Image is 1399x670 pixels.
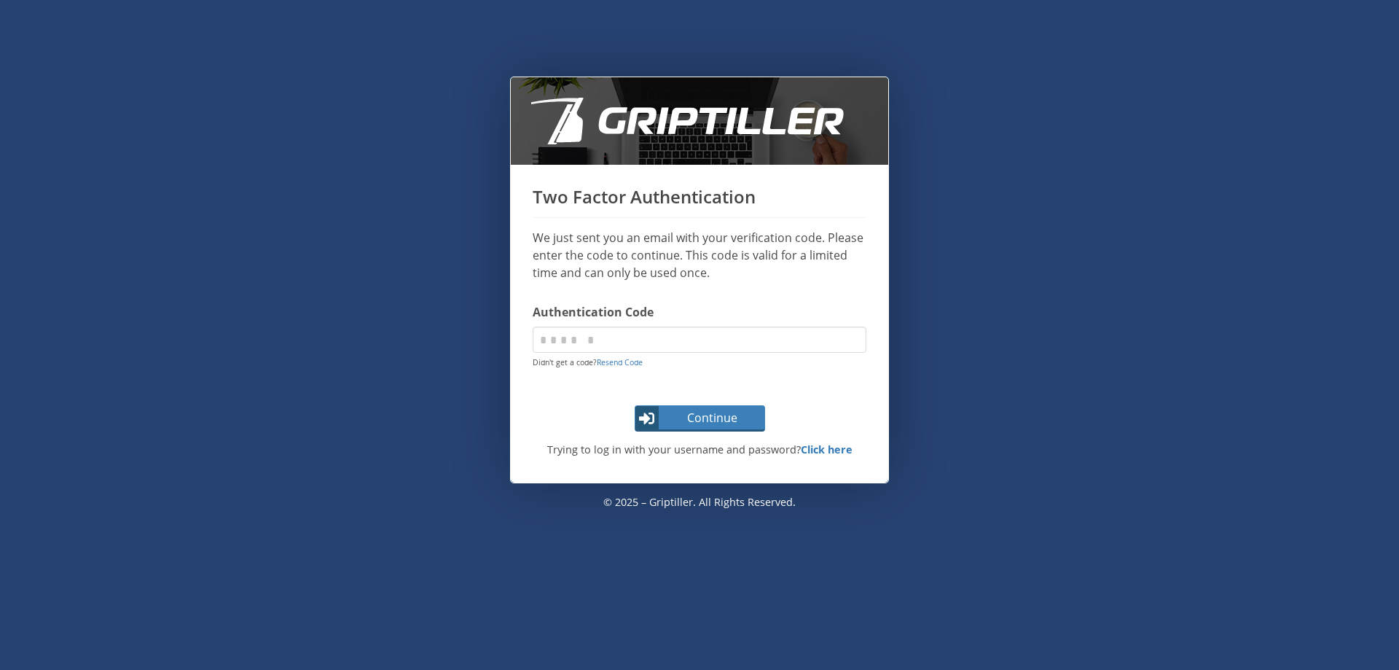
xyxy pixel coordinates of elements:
[635,405,765,432] button: Continue
[533,229,866,281] p: We just sent you an email with your verification code. Please enter the code to continue. This co...
[661,409,764,426] span: Continue
[533,357,643,367] small: Didn't get a code?
[533,187,866,218] h1: Two Factor Authentication
[597,357,643,367] a: Resend Code
[525,442,874,458] p: Trying to log in with your username and password?
[510,483,889,521] p: © 2025 – Griptiller. All rights reserved.
[801,443,853,456] a: Click here
[533,303,866,321] label: Authentication Code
